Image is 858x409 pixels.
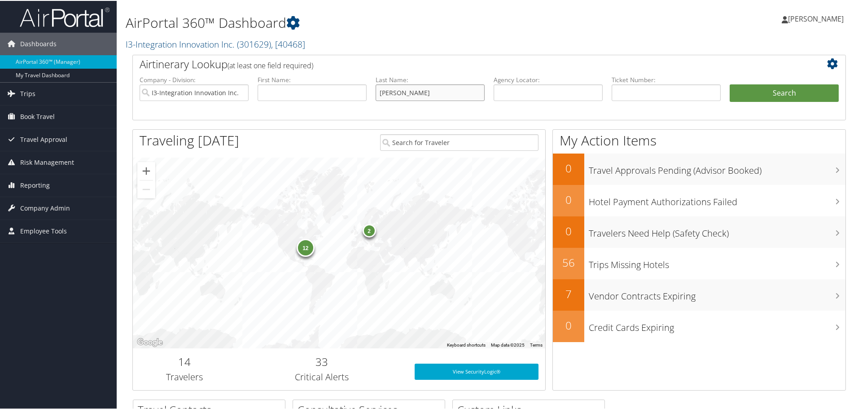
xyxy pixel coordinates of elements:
[20,82,35,104] span: Trips
[20,173,50,196] span: Reporting
[782,4,853,31] a: [PERSON_NAME]
[553,184,845,215] a: 0Hotel Payment Authorizations Failed
[140,130,239,149] h1: Traveling [DATE]
[447,341,486,347] button: Keyboard shortcuts
[730,84,839,101] button: Search
[553,310,845,341] a: 0Credit Cards Expiring
[612,75,721,84] label: Ticket Number:
[20,128,67,150] span: Travel Approval
[20,219,67,242] span: Employee Tools
[237,37,271,49] span: ( 301629 )
[228,60,313,70] span: (at least one field required)
[126,37,305,49] a: I3-Integration Innovation Inc.
[243,353,401,369] h2: 33
[20,105,55,127] span: Book Travel
[553,247,845,278] a: 56Trips Missing Hotels
[140,353,229,369] h2: 14
[126,13,610,31] h1: AirPortal 360™ Dashboard
[362,223,376,236] div: 2
[491,342,525,347] span: Map data ©2025
[553,160,584,175] h2: 0
[553,223,584,238] h2: 0
[135,336,165,347] a: Open this area in Google Maps (opens a new window)
[553,153,845,184] a: 0Travel Approvals Pending (Advisor Booked)
[589,190,845,207] h3: Hotel Payment Authorizations Failed
[553,317,584,332] h2: 0
[589,159,845,176] h3: Travel Approvals Pending (Advisor Booked)
[140,370,229,383] h3: Travelers
[20,32,57,54] span: Dashboards
[788,13,844,23] span: [PERSON_NAME]
[553,130,845,149] h1: My Action Items
[376,75,485,84] label: Last Name:
[530,342,543,347] a: Terms (opens in new tab)
[20,150,74,173] span: Risk Management
[137,180,155,198] button: Zoom out
[494,75,603,84] label: Agency Locator:
[140,56,779,71] h2: Airtinerary Lookup
[553,191,584,207] h2: 0
[271,37,305,49] span: , [ 40468 ]
[243,370,401,383] h3: Critical Alerts
[296,238,314,256] div: 12
[258,75,367,84] label: First Name:
[135,336,165,347] img: Google
[140,75,249,84] label: Company - Division:
[20,196,70,219] span: Company Admin
[589,253,845,270] h3: Trips Missing Hotels
[553,215,845,247] a: 0Travelers Need Help (Safety Check)
[589,222,845,239] h3: Travelers Need Help (Safety Check)
[553,254,584,269] h2: 56
[589,316,845,333] h3: Credit Cards Expiring
[553,278,845,310] a: 7Vendor Contracts Expiring
[137,161,155,179] button: Zoom in
[380,133,538,150] input: Search for Traveler
[553,286,584,301] h2: 7
[415,363,538,379] a: View SecurityLogic®
[589,285,845,302] h3: Vendor Contracts Expiring
[20,6,109,27] img: airportal-logo.png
